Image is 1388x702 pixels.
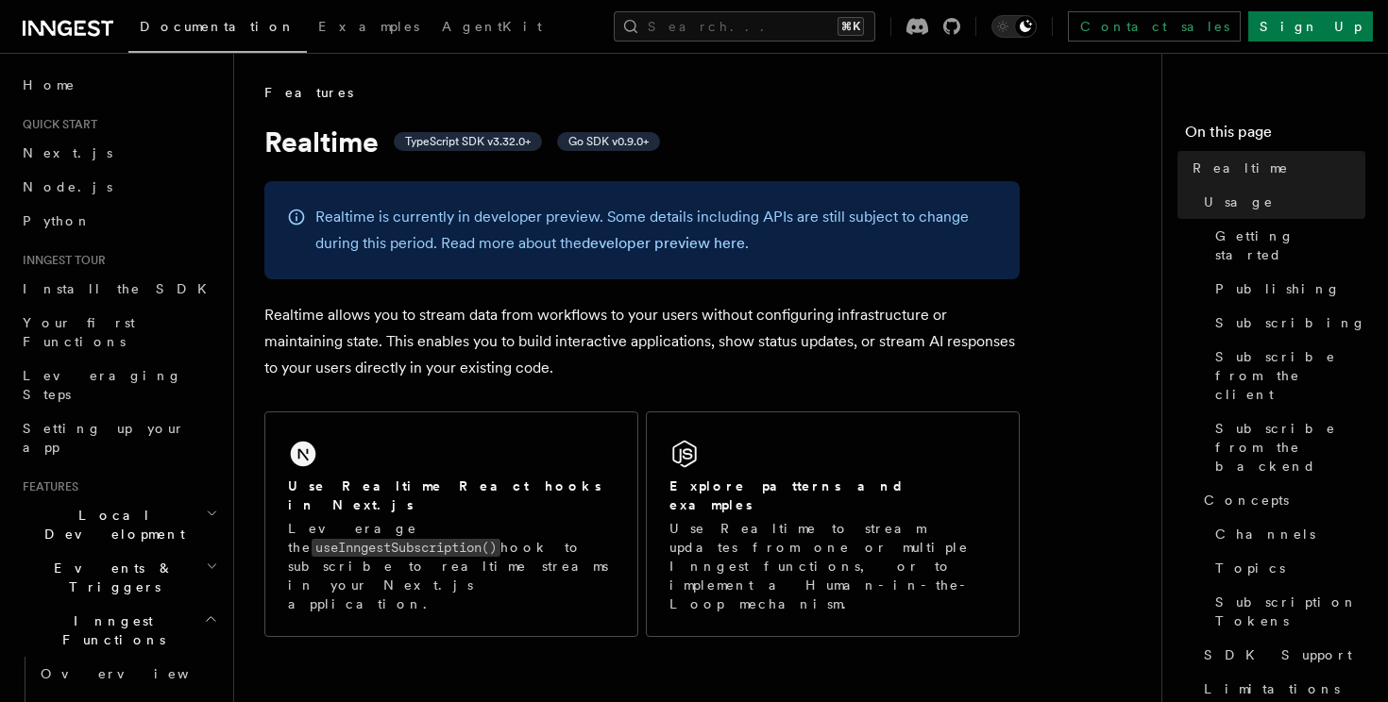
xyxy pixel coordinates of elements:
button: Toggle dark mode [991,15,1037,38]
kbd: ⌘K [838,17,864,36]
a: Examples [307,6,431,51]
span: Getting started [1215,226,1365,264]
span: Publishing [1215,279,1341,298]
a: Next.js [15,136,222,170]
span: Python [23,213,92,228]
a: Subscribing [1208,306,1365,340]
a: Realtime [1185,151,1365,185]
span: Overview [41,666,235,681]
span: Events & Triggers [15,559,206,596]
span: Inngest tour [15,253,106,268]
a: Leveraging Steps [15,359,222,411]
p: Use Realtime to stream updates from one or multiple Inngest functions, or to implement a Human-in... [669,519,996,613]
h2: Use Realtime React hooks in Next.js [288,476,615,514]
span: Concepts [1204,491,1289,510]
span: Quick start [15,117,97,132]
span: Subscription Tokens [1215,593,1365,630]
a: Python [15,204,222,238]
span: Go SDK v0.9.0+ [568,134,649,149]
a: Contact sales [1068,11,1241,42]
span: TypeScript SDK v3.32.0+ [405,134,531,149]
span: Usage [1204,192,1274,211]
span: Subscribing [1215,313,1366,332]
a: Subscribe from the client [1208,340,1365,411]
p: Leverage the hook to subscribe to realtime streams in your Next.js application. [288,519,615,613]
span: Next.js [23,145,112,160]
span: SDK Support [1204,645,1352,664]
a: Concepts [1196,483,1365,517]
a: Getting started [1208,219,1365,272]
h1: Realtime [264,125,1020,159]
h4: On this page [1185,121,1365,151]
a: Documentation [128,6,307,53]
a: Usage [1196,185,1365,219]
span: Setting up your app [23,421,185,455]
span: Documentation [140,19,296,34]
span: AgentKit [442,19,542,34]
a: developer preview here [582,234,745,252]
span: Install the SDK [23,281,218,296]
p: Realtime allows you to stream data from workflows to your users without configuring infrastructur... [264,302,1020,381]
span: Realtime [1193,159,1289,177]
a: Publishing [1208,272,1365,306]
a: Subscription Tokens [1208,585,1365,638]
a: Install the SDK [15,272,222,306]
a: Sign Up [1248,11,1373,42]
a: Subscribe from the backend [1208,411,1365,483]
span: Features [264,83,353,102]
span: Subscribe from the backend [1215,419,1365,476]
span: Examples [318,19,419,34]
p: Realtime is currently in developer preview. Some details including APIs are still subject to chan... [315,204,997,257]
code: useInngestSubscription() [312,539,500,557]
span: Your first Functions [23,315,135,349]
span: Channels [1215,525,1315,543]
a: Channels [1208,517,1365,551]
span: Leveraging Steps [23,368,182,402]
a: Setting up your app [15,411,222,464]
a: SDK Support [1196,638,1365,672]
a: Overview [33,657,222,691]
span: Local Development [15,506,206,543]
button: Local Development [15,498,222,551]
span: Subscribe from the client [1215,347,1365,404]
a: AgentKit [431,6,553,51]
span: Node.js [23,179,112,194]
span: Topics [1215,559,1285,577]
h2: Explore patterns and examples [669,476,996,514]
a: Home [15,68,222,102]
span: Inngest Functions [15,611,204,649]
a: Use Realtime React hooks in Next.jsLeverage theuseInngestSubscription()hook to subscribe to realt... [264,411,638,637]
a: Your first Functions [15,306,222,359]
span: Features [15,479,78,494]
button: Search...⌘K [614,11,875,42]
a: Explore patterns and examplesUse Realtime to stream updates from one or multiple Inngest function... [646,411,1020,637]
button: Inngest Functions [15,604,222,657]
a: Node.js [15,170,222,204]
span: Limitations [1204,679,1340,698]
span: Home [23,75,76,94]
a: Topics [1208,551,1365,585]
button: Events & Triggers [15,551,222,604]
